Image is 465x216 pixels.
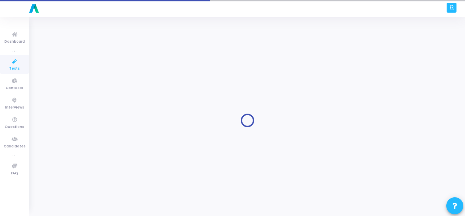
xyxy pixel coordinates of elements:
span: Candidates [4,144,26,149]
span: Dashboard [4,39,25,45]
span: Questions [5,124,24,130]
span: FAQ [11,171,18,176]
img: logo [27,2,41,15]
span: Contests [6,85,23,91]
span: Tests [9,66,20,72]
span: Interviews [5,105,24,111]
